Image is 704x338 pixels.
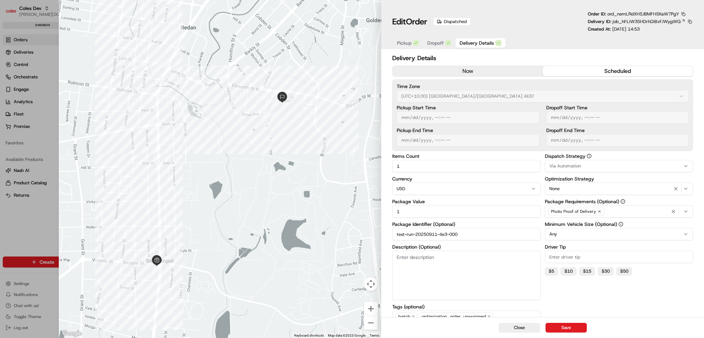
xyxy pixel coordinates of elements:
[588,26,640,32] p: Created At:
[18,44,124,52] input: Got a question? Start typing here...
[48,116,83,122] a: Powered byPylon
[58,100,64,106] div: 💻
[618,222,623,227] button: Minimum Vehicle Size (Optional)
[545,244,693,249] label: Driver Tip
[588,19,693,25] div: Delivery ID:
[7,100,12,106] div: 📗
[397,84,689,89] label: Time Zone
[397,40,411,46] span: Pickup
[392,244,540,249] label: Description (Optional)
[546,323,587,332] button: Save
[433,18,471,26] div: Dispatched
[579,267,595,275] button: $15
[607,11,679,17] span: ord_nemLRdXHSJBMFHSKaW7PgY
[392,228,540,240] input: Enter package identifier
[545,222,693,227] label: Minimum Vehicle Size (Optional)
[545,267,558,275] button: $5
[23,66,113,73] div: Start new chat
[364,316,378,330] button: Zoom out
[588,11,679,17] p: Order ID:
[545,205,693,218] button: Photo Proof of Delivery
[65,100,110,107] span: API Documentation
[397,105,539,110] label: Pickup Start Time
[545,176,693,181] label: Optimization Strategy
[598,267,614,275] button: $30
[587,154,592,159] button: Dispatch Strategy
[419,313,493,321] span: optimization_order_unassigned
[60,329,83,338] a: Open this area in Google Maps (opens a new window)
[561,267,576,275] button: $10
[4,97,55,109] a: 📗Knowledge Base
[406,16,427,27] span: Order
[7,28,125,39] p: Welcome 👋
[392,205,540,218] input: Enter package value
[397,128,539,133] label: Pickup End Time
[460,40,494,46] span: Delivery Details
[392,160,540,172] input: Enter items count
[612,26,640,32] span: [DATE] 14:53
[392,53,693,63] h2: Delivery Details
[55,97,113,109] a: 💻API Documentation
[545,160,693,172] button: Via Automation
[546,128,689,133] label: Dropoff End Time
[549,163,581,169] span: Via Automation
[392,222,540,227] label: Package Identifier (Optional)
[395,313,417,321] span: batch
[117,68,125,76] button: Start new chat
[613,19,681,25] span: job_hFLiW3SHDrhDiBxFJWygWQ
[14,100,53,107] span: Knowledge Base
[392,154,540,159] label: Items Count
[545,183,693,195] button: None
[328,334,365,337] span: Map data ©2025 Google
[392,176,540,181] label: Currency
[546,105,689,110] label: Dropoff Start Time
[392,199,540,204] label: Package Value
[543,66,693,76] button: scheduled
[499,323,540,332] button: Close
[393,66,542,76] button: now
[364,277,378,291] button: Map camera controls
[613,19,685,25] a: job_hFLiW3SHDrhDiBxFJWygWQ
[23,73,87,78] div: We're available if you need us!
[545,251,693,263] input: Enter driver tip
[620,199,625,204] button: Package Requirements (Optional)
[294,333,324,338] button: Keyboard shortcuts
[370,334,379,337] a: Terms (opens in new tab)
[392,16,427,27] h1: Edit
[616,267,632,275] button: $50
[427,40,444,46] span: Dropoff
[7,7,21,21] img: Nash
[392,304,540,309] label: Tags (optional)
[68,117,83,122] span: Pylon
[7,66,19,78] img: 1736555255976-a54dd68f-1ca7-489b-9aae-adbdc363a1c4
[545,154,693,159] label: Dispatch Strategy
[551,209,596,214] span: Photo Proof of Delivery
[60,329,83,338] img: Google
[545,199,693,204] label: Package Requirements (Optional)
[364,302,378,316] button: Zoom in
[549,186,560,192] span: None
